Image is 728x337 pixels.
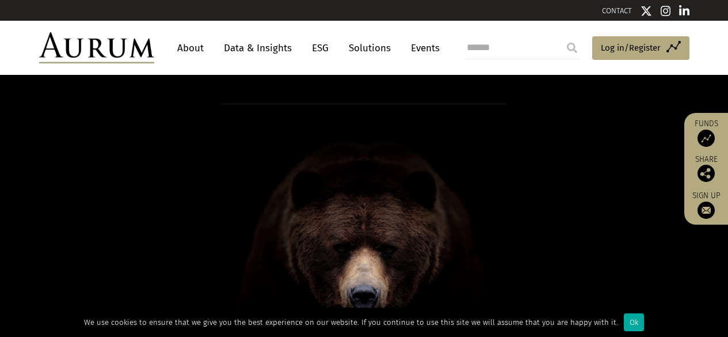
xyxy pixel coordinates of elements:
img: Aurum [39,32,154,63]
a: About [171,37,209,59]
a: Sign up [690,191,722,219]
div: Share [690,156,722,182]
img: Share this post [697,165,715,182]
img: Instagram icon [661,5,671,17]
input: Submit [561,36,584,59]
a: Log in/Register [592,36,689,60]
a: Events [405,37,440,59]
a: Data & Insights [218,37,298,59]
img: Sign up to our newsletter [697,202,715,219]
a: CONTACT [602,6,632,15]
img: Access Funds [697,130,715,147]
img: Linkedin icon [679,5,689,17]
div: Ok [624,313,644,331]
a: Solutions [343,37,397,59]
img: Twitter icon [641,5,652,17]
span: Log in/Register [601,41,661,55]
a: Funds [690,119,722,147]
a: ESG [306,37,334,59]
